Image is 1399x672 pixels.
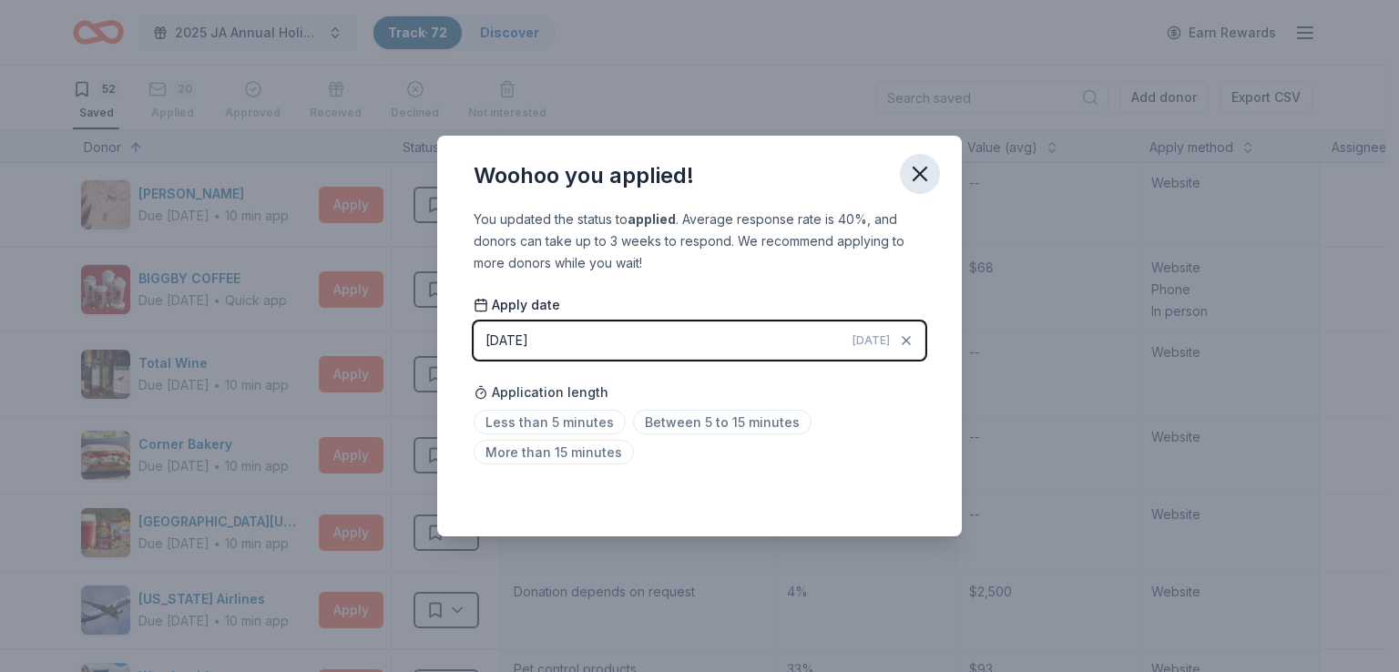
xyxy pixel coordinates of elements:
span: More than 15 minutes [474,440,634,464]
span: Application length [474,382,608,403]
div: You updated the status to . Average response rate is 40%, and donors can take up to 3 weeks to re... [474,209,925,274]
div: [DATE] [485,330,528,351]
span: Less than 5 minutes [474,410,626,434]
span: Between 5 to 15 minutes [633,410,812,434]
button: [DATE][DATE] [474,321,925,360]
b: applied [628,211,676,227]
span: Apply date [474,296,560,314]
div: Woohoo you applied! [474,161,694,190]
span: [DATE] [853,333,890,348]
